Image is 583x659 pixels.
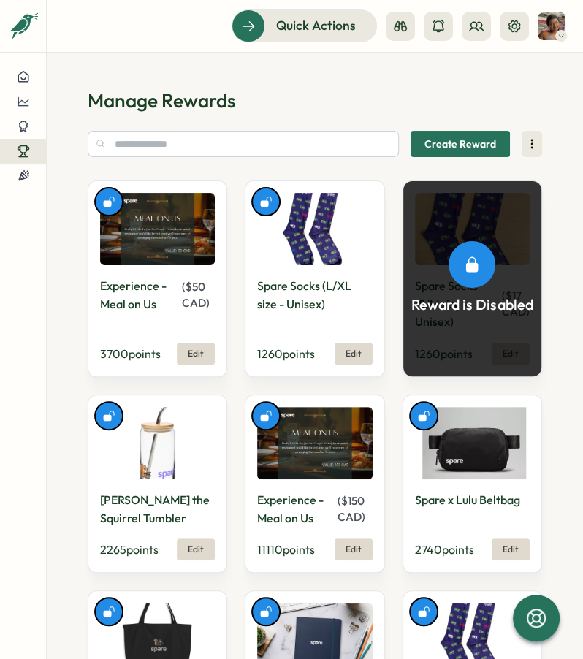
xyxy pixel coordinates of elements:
span: Create Reward [424,132,496,156]
img: Shelby Perera [538,12,565,40]
p: Spare Socks (L/XL size - Unisex) [257,277,369,313]
span: ( $ 50 CAD ) [181,280,209,310]
button: Edit [177,538,215,560]
h1: Manage Rewards [88,88,542,113]
img: Experience - Meal on Us [100,193,215,265]
p: Experience - Meal on Us [257,491,334,527]
p: [PERSON_NAME] the Squirrel Tumbler [100,491,212,527]
p: Experience - Meal on Us [100,277,178,313]
p: Spare x Lulu Beltbag [415,491,520,509]
button: Create Reward [411,131,510,157]
p: Reward is Disabled [411,294,533,316]
img: Experience - Meal on Us [257,407,372,479]
button: Quick Actions [232,9,377,42]
span: Edit [188,545,204,554]
span: Quick Actions [276,16,356,35]
span: Edit [346,349,362,358]
span: Edit [503,545,519,554]
span: 11110 points [257,542,315,557]
span: 2265 points [100,542,159,557]
button: Edit [492,538,530,560]
span: 3700 points [100,346,161,361]
span: 2740 points [415,542,474,557]
span: ( $ 150 CAD ) [338,494,365,524]
span: Edit [188,349,204,358]
button: Edit [177,343,215,365]
img: Spare x Lulu Beltbag [415,407,530,479]
span: Edit [346,545,362,554]
button: Edit [335,538,373,560]
button: Edit [335,343,373,365]
img: Spare Socks (L/XL size - Unisex) [257,193,372,265]
img: Sammy the Squirrel Tumbler [100,407,215,479]
span: 1260 points [257,346,315,361]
